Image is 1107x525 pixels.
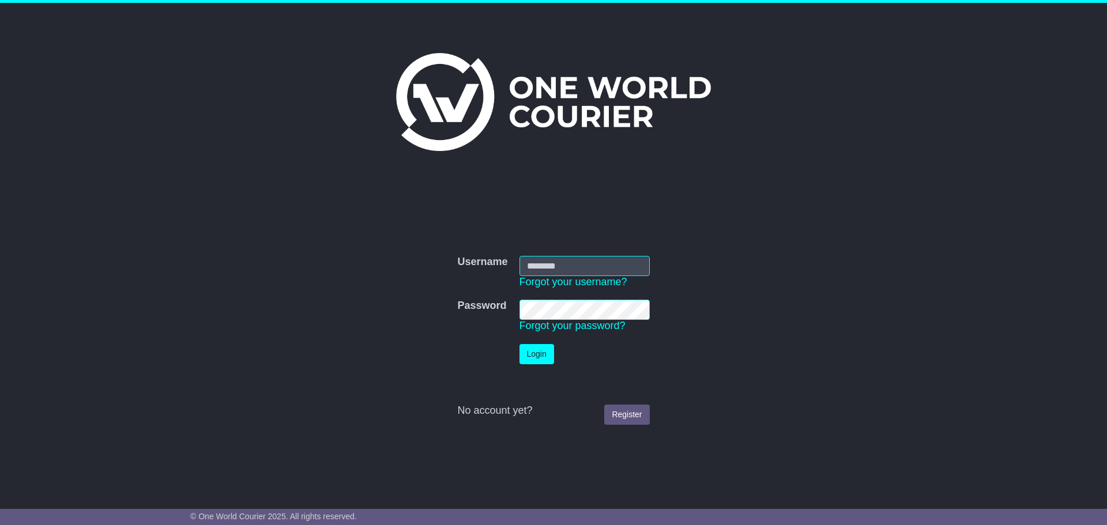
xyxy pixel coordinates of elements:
img: One World [396,53,711,151]
label: Username [457,256,507,269]
a: Forgot your password? [519,320,626,331]
a: Forgot your username? [519,276,627,288]
div: No account yet? [457,405,649,417]
label: Password [457,300,506,312]
a: Register [604,405,649,425]
span: © One World Courier 2025. All rights reserved. [190,512,357,521]
button: Login [519,344,554,364]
